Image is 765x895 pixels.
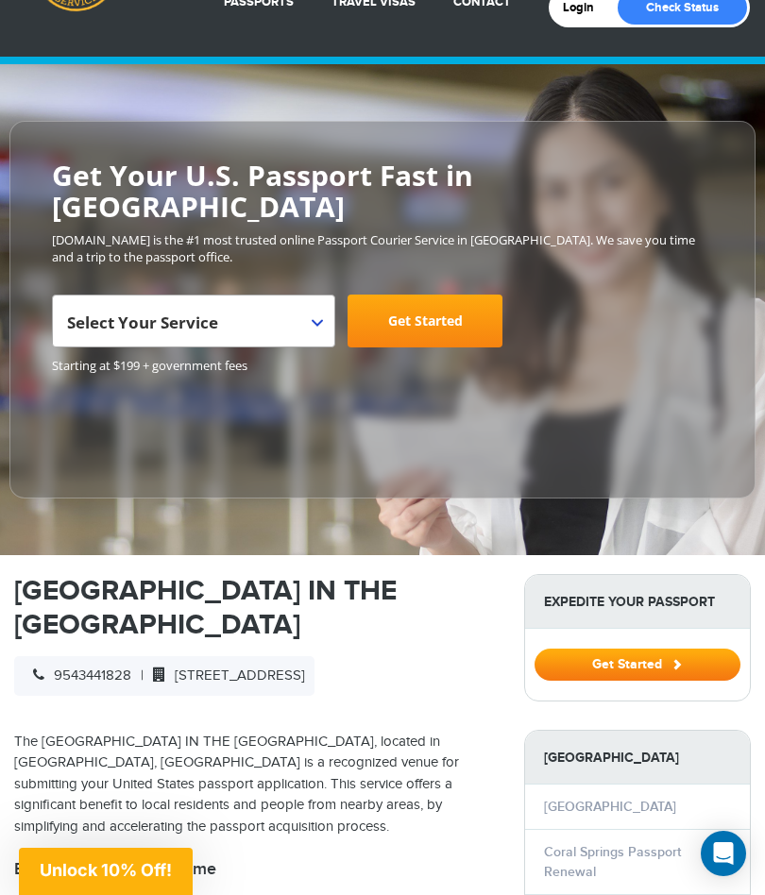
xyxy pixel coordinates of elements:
p: The [GEOGRAPHIC_DATA] IN THE [GEOGRAPHIC_DATA], located in [GEOGRAPHIC_DATA], [GEOGRAPHIC_DATA] i... [14,732,496,838]
span: [STREET_ADDRESS] [144,667,305,684]
a: Get Started [348,295,502,347]
strong: [GEOGRAPHIC_DATA] [525,731,750,785]
span: Select Your Service [67,302,315,355]
span: 9543441828 [24,667,131,684]
a: Get Started [535,656,740,671]
p: [DOMAIN_NAME] is the #1 most trusted online Passport Courier Service in [GEOGRAPHIC_DATA]. We sav... [52,231,713,266]
strong: Expedite Your Passport [525,575,750,629]
span: Unlock 10% Off! [40,860,172,880]
span: Select Your Service [67,312,218,333]
iframe: Customer reviews powered by Trustpilot [52,384,194,479]
span: Starting at $199 + government fees [52,357,713,375]
button: Get Started [535,649,740,681]
h2: Estimated Processing Time [14,859,496,880]
span: Select Your Service [52,295,335,347]
div: Unlock 10% Off! [19,848,193,895]
h2: Get Your U.S. Passport Fast in [GEOGRAPHIC_DATA] [52,160,713,222]
div: | [14,656,314,697]
div: Open Intercom Messenger [701,831,746,876]
a: [GEOGRAPHIC_DATA] [544,799,676,815]
h1: [GEOGRAPHIC_DATA] IN THE [GEOGRAPHIC_DATA] [14,574,496,642]
a: Coral Springs Passport Renewal [544,844,681,880]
